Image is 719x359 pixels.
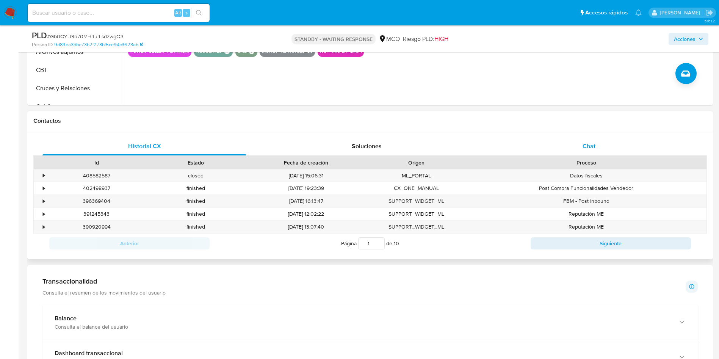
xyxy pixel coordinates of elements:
[705,9,713,17] a: Salir
[146,221,246,233] div: finished
[49,237,210,249] button: Anterior
[175,9,181,16] span: Alt
[29,97,124,116] button: Créditos
[379,35,400,43] div: MCO
[669,33,708,45] button: Acciones
[246,182,367,194] div: [DATE] 19:23:39
[29,79,124,97] button: Cruces y Relaciones
[43,223,45,230] div: •
[674,33,696,45] span: Acciones
[43,185,45,192] div: •
[52,159,141,166] div: Id
[43,198,45,205] div: •
[367,221,466,233] div: SUPPORT_WIDGET_ML
[146,195,246,207] div: finished
[191,8,207,18] button: search-icon
[394,240,399,247] span: 10
[466,169,706,182] div: Datos fiscales
[47,169,146,182] div: 408582587
[185,9,188,16] span: s
[146,169,246,182] div: closed
[466,182,706,194] div: Post Compra Funcionalidades Vendedor
[367,182,466,194] div: CX_ONE_MANUAL
[28,8,210,18] input: Buscar usuario o caso...
[54,41,143,48] a: 9d89ea3dbe73b2f278bf5ce94c3623ab
[246,195,367,207] div: [DATE] 16:13:47
[434,34,448,43] span: HIGH
[660,9,703,16] p: david.marinmartinez@mercadolibre.com.co
[32,29,47,41] b: PLD
[583,142,595,150] span: Chat
[152,159,240,166] div: Estado
[128,142,161,150] span: Historial CX
[466,208,706,220] div: Reputación ME
[367,169,466,182] div: ML_PORTAL
[466,221,706,233] div: Reputación ME
[146,182,246,194] div: finished
[251,159,362,166] div: Fecha de creación
[47,33,124,40] span: # Gb0QYiJ9b70MH4u4lsdzwgQ3
[291,34,376,44] p: STANDBY - WAITING RESPONSE
[352,142,382,150] span: Soluciones
[585,9,628,17] span: Accesos rápidos
[47,182,146,194] div: 402498937
[704,18,715,24] span: 3.161.2
[531,237,691,249] button: Siguiente
[367,195,466,207] div: SUPPORT_WIDGET_ML
[32,41,53,48] b: Person ID
[246,169,367,182] div: [DATE] 15:06:31
[403,35,448,43] span: Riesgo PLD:
[466,195,706,207] div: FBM - Post Inbound
[246,208,367,220] div: [DATE] 12:02:22
[47,195,146,207] div: 396369404
[43,172,45,179] div: •
[341,237,399,249] span: Página de
[246,221,367,233] div: [DATE] 13:07:40
[635,9,642,16] a: Notificaciones
[472,159,701,166] div: Proceso
[43,210,45,218] div: •
[47,208,146,220] div: 391245343
[146,208,246,220] div: finished
[47,221,146,233] div: 390920994
[33,117,707,125] h1: Contactos
[372,159,461,166] div: Origen
[367,208,466,220] div: SUPPORT_WIDGET_ML
[29,61,124,79] button: CBT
